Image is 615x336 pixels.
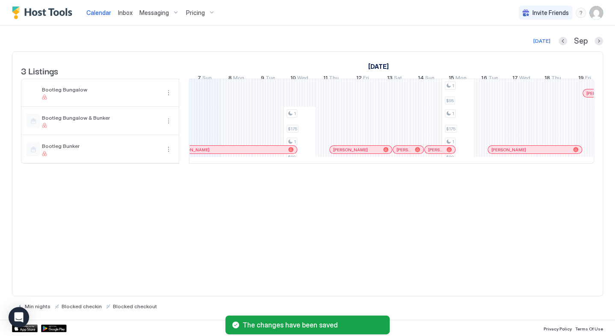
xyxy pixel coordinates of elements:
button: Previous month [559,37,567,45]
button: [DATE] [532,36,552,46]
span: Bootleg Bungalow [42,86,160,93]
span: Thu [551,74,561,83]
span: Wed [519,74,530,83]
span: Wed [297,74,308,83]
span: $89 [288,154,296,160]
a: Inbox [118,8,133,17]
span: Tue [488,74,497,83]
span: 13 [387,74,393,83]
span: 17 [512,74,517,83]
span: [PERSON_NAME] [175,147,210,153]
span: Sun [425,74,435,83]
span: 12 [356,74,362,83]
a: Calendar [86,8,111,17]
span: [PERSON_NAME] [396,147,411,153]
div: menu [576,8,586,18]
div: menu [163,116,174,126]
span: Fri [585,74,591,83]
span: $175 [446,126,455,132]
a: September 10, 2025 [288,73,310,85]
button: Next month [594,37,603,45]
span: 14 [418,74,424,83]
span: Blocked checkin [62,303,102,309]
span: 9 [261,74,264,83]
div: menu [163,144,174,154]
span: 1 [452,83,454,88]
a: September 1, 2025 [366,60,391,73]
span: 18 [544,74,550,83]
a: Host Tools Logo [12,6,76,19]
span: 1 [294,139,296,144]
a: September 16, 2025 [479,73,500,85]
a: September 13, 2025 [385,73,404,85]
span: $89 [446,154,454,160]
a: September 9, 2025 [259,73,277,85]
span: 1 [294,111,296,116]
a: September 12, 2025 [354,73,371,85]
span: Fri [363,74,369,83]
span: Min nights [25,303,50,309]
a: September 18, 2025 [542,73,563,85]
span: 15 [449,74,454,83]
span: Sun [202,74,212,83]
div: [DATE] [533,37,550,45]
span: Pricing [186,9,205,17]
span: Bootleg Bungalow & Bunker [42,115,160,121]
a: September 11, 2025 [321,73,341,85]
span: Bootleg Bunker [42,143,160,149]
button: More options [163,116,174,126]
span: 1 [452,139,454,144]
span: Blocked checkout [113,303,157,309]
a: September 15, 2025 [446,73,469,85]
span: 11 [323,74,328,83]
div: Open Intercom Messenger [9,307,29,327]
a: September 14, 2025 [416,73,437,85]
span: Thu [329,74,339,83]
span: Sep [574,36,588,46]
span: 7 [198,74,201,83]
span: Mon [455,74,467,83]
span: 8 [228,74,232,83]
span: Calendar [86,9,111,16]
div: User profile [589,6,603,20]
span: Tue [266,74,275,83]
span: Mon [233,74,244,83]
a: September 19, 2025 [576,73,593,85]
span: Inbox [118,9,133,16]
span: 16 [481,74,487,83]
span: 3 Listings [21,64,58,77]
span: $95 [446,98,454,103]
span: Sat [394,74,402,83]
span: Messaging [139,9,169,17]
div: listing image [27,86,40,100]
span: 1 [452,111,454,116]
div: menu [163,88,174,98]
a: September 17, 2025 [510,73,532,85]
button: More options [163,144,174,154]
span: [PERSON_NAME] [428,147,443,153]
span: 10 [290,74,296,83]
span: Invite Friends [532,9,569,17]
span: The changes have been saved [242,321,383,329]
span: [PERSON_NAME] [333,147,368,153]
span: $175 [288,126,297,132]
a: September 8, 2025 [226,73,246,85]
span: 19 [578,74,583,83]
a: September 7, 2025 [195,73,214,85]
button: More options [163,88,174,98]
span: [PERSON_NAME] [491,147,526,153]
